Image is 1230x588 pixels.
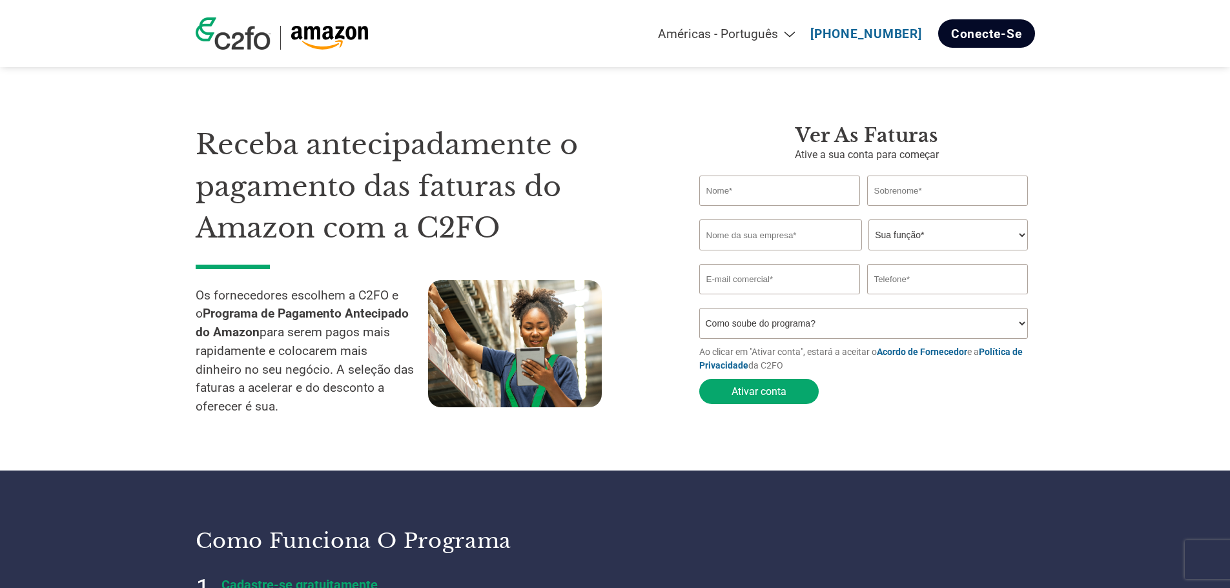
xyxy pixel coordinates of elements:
a: [PHONE_NUMBER] [810,26,922,41]
strong: Programa de Pagamento Antecipado do Amazon [196,306,409,340]
a: Conecte-se [938,19,1035,48]
h1: Receba antecipadamente o pagamento das faturas do Amazon com a C2FO [196,124,661,249]
div: Invalid last name or last name is too long [867,207,1029,214]
h3: Como funciona o programa [196,528,599,554]
input: Invalid Email format [699,264,861,294]
p: Os fornecedores escolhem a C2FO e o para serem pagos mais rapidamente e colocarem mais dinheiro n... [196,287,428,417]
input: Nome* [699,176,861,206]
input: Telefone* [867,264,1029,294]
img: c2fo logo [196,17,271,50]
div: Inavlid Phone Number [867,296,1029,303]
button: Ativar conta [699,379,819,404]
img: supply chain worker [428,280,602,407]
h3: Ver as faturas [699,124,1035,147]
select: Title/Role [868,219,1028,250]
div: Inavlid Email Address [699,296,861,303]
div: Invalid first name or first name is too long [699,207,861,214]
div: Invalid company name or company name is too long [699,252,1029,259]
input: Nome da sua empresa* [699,219,862,250]
input: Sobrenome* [867,176,1029,206]
a: Acordo de Fornecedor [877,347,967,357]
img: Amazon [291,26,369,50]
p: Ative a sua conta para começar [699,147,1035,163]
p: Ao clicar em "Ativar conta", estará a aceitar o e a da C2FO [699,345,1035,372]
